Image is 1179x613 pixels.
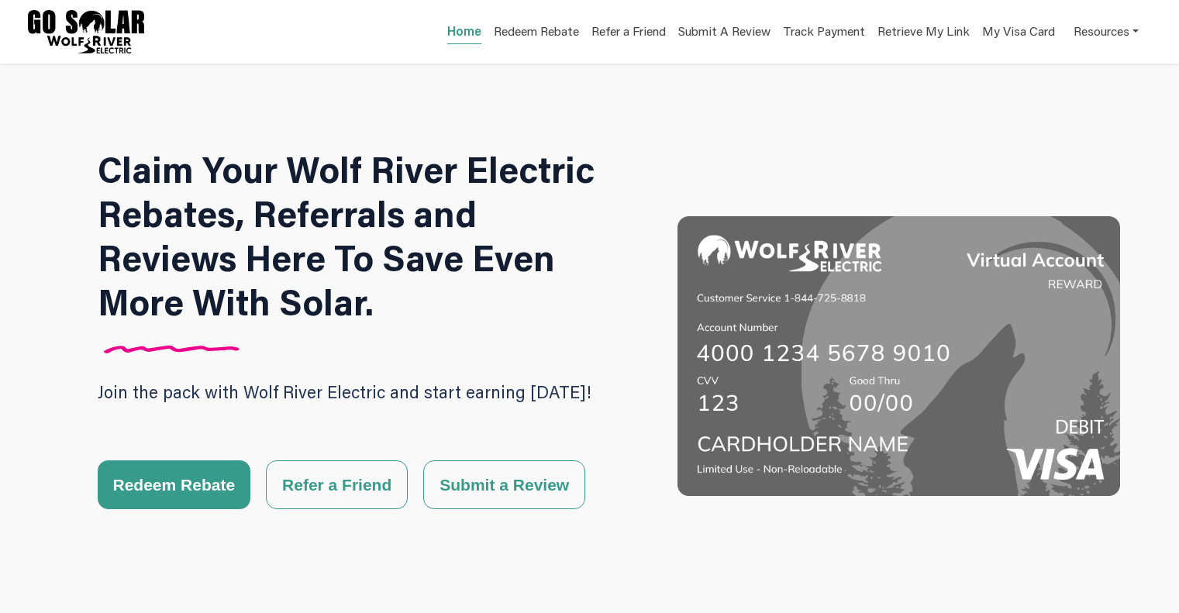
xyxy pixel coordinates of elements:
a: Home [447,22,481,44]
button: Redeem Rebate [98,460,251,509]
img: Program logo [28,10,144,53]
a: Submit A Review [678,22,770,45]
img: Wolf River Electric Hero [677,147,1120,565]
h1: Claim Your Wolf River Electric Rebates, Referrals and Reviews Here To Save Even More With Solar. [98,147,624,324]
a: Retrieve My Link [877,22,970,45]
a: Refer a Friend [591,22,666,45]
a: Redeem Rebate [494,22,579,45]
p: Join the pack with Wolf River Electric and start earning [DATE]! [98,375,624,409]
button: Submit a Review [423,460,585,509]
a: My Visa Card [982,15,1055,47]
a: Resources [1074,15,1139,47]
img: Divider [98,345,246,353]
a: Track Payment [783,22,865,45]
button: Refer a Friend [266,460,408,509]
